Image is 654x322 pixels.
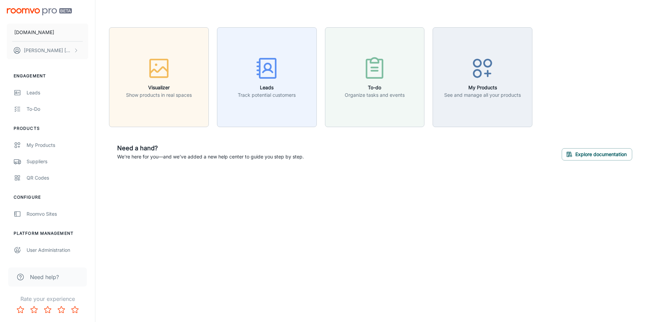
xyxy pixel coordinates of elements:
[562,148,632,160] button: Explore documentation
[562,150,632,157] a: Explore documentation
[325,27,425,127] button: To-doOrganize tasks and events
[345,84,405,91] h6: To-do
[117,153,304,160] p: We're here for you—and we've added a new help center to guide you step by step.
[325,73,425,80] a: To-doOrganize tasks and events
[7,42,88,59] button: [PERSON_NAME] [PERSON_NAME]
[27,105,88,113] div: To-do
[27,174,88,182] div: QR Codes
[109,27,209,127] button: VisualizerShow products in real spaces
[238,91,296,99] p: Track potential customers
[24,47,72,54] p: [PERSON_NAME] [PERSON_NAME]
[238,84,296,91] h6: Leads
[7,8,72,15] img: Roomvo PRO Beta
[27,158,88,165] div: Suppliers
[345,91,405,99] p: Organize tasks and events
[7,24,88,41] button: [DOMAIN_NAME]
[126,91,192,99] p: Show products in real spaces
[444,91,521,99] p: See and manage all your products
[433,27,532,127] button: My ProductsSee and manage all your products
[444,84,521,91] h6: My Products
[27,141,88,149] div: My Products
[217,27,317,127] button: LeadsTrack potential customers
[217,73,317,80] a: LeadsTrack potential customers
[433,73,532,80] a: My ProductsSee and manage all your products
[27,89,88,96] div: Leads
[117,143,304,153] h6: Need a hand?
[14,29,54,36] p: [DOMAIN_NAME]
[126,84,192,91] h6: Visualizer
